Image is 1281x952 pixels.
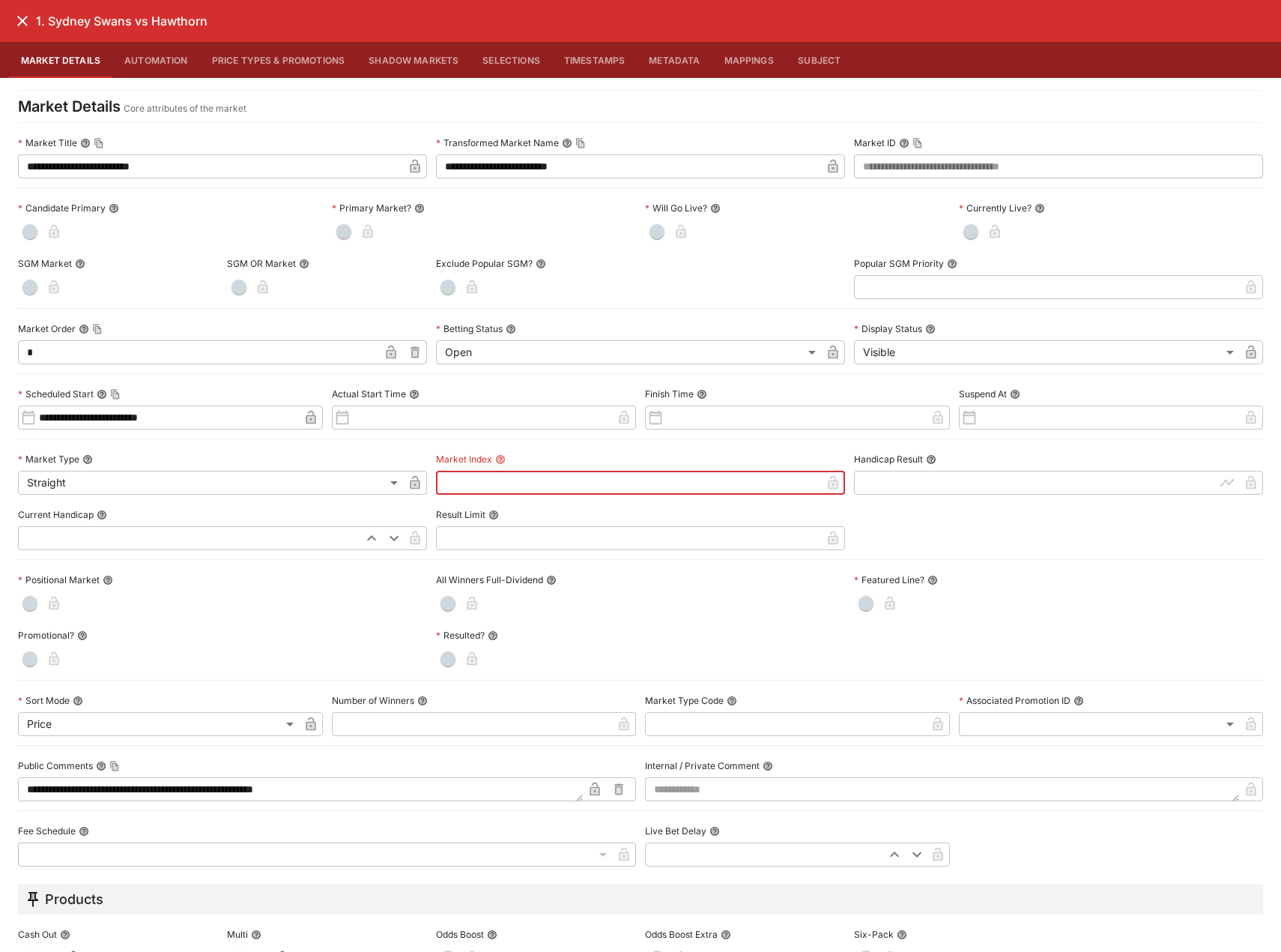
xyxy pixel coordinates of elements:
p: Market Index [436,453,492,466]
button: Suspend At [1010,389,1020,400]
p: Market Order [18,322,76,335]
p: Core attributes of the market [124,101,246,116]
button: Market TitleCopy To Clipboard [80,138,91,148]
p: Market Type Code [645,694,724,707]
button: Exclude Popular SGM? [536,259,546,269]
button: Resulted? [488,630,498,641]
p: Handicap Result [854,453,923,466]
button: Internal / Private Comment [763,761,773,771]
p: Will Go Live? [645,202,707,214]
button: Shadow Markets [357,42,470,78]
p: SGM OR Market [227,257,296,270]
p: Exclude Popular SGM? [436,257,533,270]
button: All Winners Full-Dividend [546,575,557,585]
button: SGM Market [75,259,85,269]
p: Market Title [18,136,77,149]
button: Copy To Clipboard [109,761,120,771]
p: Featured Line? [854,573,924,586]
p: Suspend At [959,388,1007,400]
div: Open [436,340,821,364]
button: close [9,7,36,34]
button: Market Type [82,454,93,465]
button: Market Type Code [727,696,737,706]
p: Betting Status [436,322,503,335]
button: Live Bet Delay [709,826,720,837]
button: Betting Status [506,324,516,334]
p: Popular SGM Priority [854,257,944,270]
p: Result Limit [436,508,485,521]
button: Copy To Clipboard [575,138,586,148]
button: Popular SGM Priority [947,259,957,269]
button: Fee Schedule [79,826,89,837]
button: Public CommentsCopy To Clipboard [96,761,106,771]
p: Public Comments [18,759,93,772]
button: Handicap Result [926,454,936,465]
p: Positional Market [18,573,100,586]
h4: Market Details [18,97,121,116]
div: Straight [18,471,403,495]
button: Market Index [495,454,506,465]
button: Subject [786,42,853,78]
button: Associated Promotion ID [1073,696,1084,706]
button: SGM OR Market [299,259,309,269]
button: Automation [112,42,200,78]
button: Odds Boost [487,930,497,940]
p: Promotional? [18,629,74,642]
button: Cash Out [60,930,70,940]
button: Primary Market? [414,203,425,214]
button: Will Go Live? [710,203,721,214]
button: Promotional? [77,630,88,641]
button: Result Limit [488,510,499,520]
button: Featured Line? [927,575,938,585]
button: Number of Winners [417,696,428,706]
p: Current Handicap [18,508,94,521]
button: Metadata [637,42,712,78]
div: Visible [854,340,1239,364]
button: Candidate Primary [109,203,119,214]
p: Live Bet Delay [645,825,706,837]
p: Fee Schedule [18,825,76,837]
button: Timestamps [552,42,638,78]
p: Candidate Primary [18,202,106,214]
p: Multi [227,928,248,941]
p: Sort Mode [18,694,70,707]
p: Market ID [854,136,896,149]
button: Mappings [712,42,786,78]
button: Actual Start Time [409,389,420,400]
button: Copy To Clipboard [92,324,103,334]
p: Odds Boost [436,928,484,941]
button: Odds Boost Extra [721,930,731,940]
button: Finish Time [697,389,707,400]
p: Market Type [18,453,79,466]
div: Price [18,712,299,736]
p: Resulted? [436,629,485,642]
button: Scheduled StartCopy To Clipboard [97,389,107,400]
p: Six-Pack [854,928,894,941]
button: Market OrderCopy To Clipboard [79,324,89,334]
p: Odds Boost Extra [645,928,718,941]
p: Primary Market? [332,202,411,214]
p: Display Status [854,322,922,335]
p: Finish Time [645,388,694,400]
button: Market IDCopy To Clipboard [899,138,909,148]
button: Transformed Market NameCopy To Clipboard [562,138,572,148]
p: Associated Promotion ID [959,694,1070,707]
p: Internal / Private Comment [645,759,760,772]
p: Currently Live? [959,202,1032,214]
button: Copy To Clipboard [110,389,121,400]
button: Multi [251,930,261,940]
p: SGM Market [18,257,72,270]
button: Currently Live? [1035,203,1045,214]
button: Current Handicap [97,510,107,520]
button: Price Types & Promotions [200,42,357,78]
p: Number of Winners [332,694,414,707]
button: Sort Mode [73,696,83,706]
p: Cash Out [18,928,57,941]
button: Copy To Clipboard [94,138,104,148]
p: All Winners Full-Dividend [436,573,543,586]
h6: 1. Sydney Swans vs Hawthorn [36,13,208,29]
p: Scheduled Start [18,388,94,400]
p: Transformed Market Name [436,136,559,149]
button: Copy To Clipboard [912,138,923,148]
button: Positional Market [103,575,113,585]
